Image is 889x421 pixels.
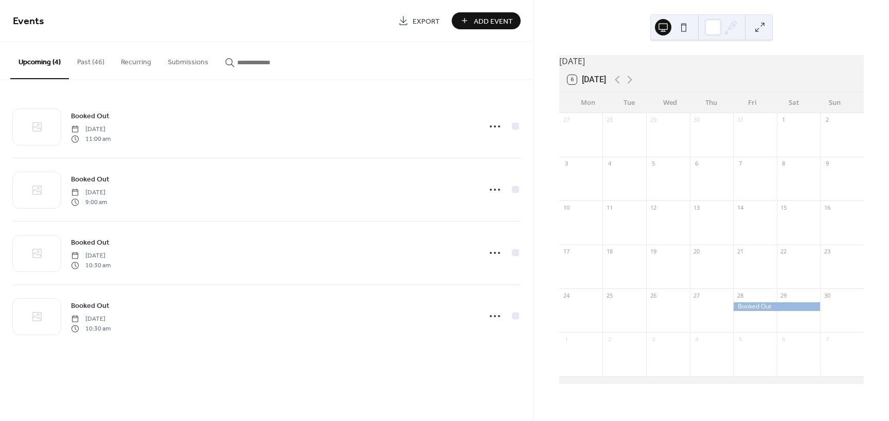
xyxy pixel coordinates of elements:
span: 10:30 am [71,261,111,270]
div: 30 [823,291,831,299]
div: 3 [562,160,570,168]
div: 2 [606,335,613,343]
span: 9:00 am [71,197,107,207]
div: 10 [562,204,570,211]
div: 27 [693,291,701,299]
div: 19 [649,248,657,255]
a: Booked Out [71,110,110,122]
div: 6 [780,335,788,343]
div: Booked Out [733,302,820,311]
button: Add Event [452,12,521,29]
div: 26 [649,291,657,299]
div: 9 [823,160,831,168]
div: 6 [693,160,701,168]
div: 28 [606,116,613,124]
div: Fri [732,93,773,113]
div: 1 [562,335,570,343]
span: Add Event [474,16,513,27]
span: [DATE] [71,125,111,134]
div: 17 [562,248,570,255]
a: Booked Out [71,173,110,185]
div: 3 [649,335,657,343]
div: Mon [567,93,609,113]
div: 4 [606,160,613,168]
div: Sun [814,93,856,113]
span: Booked Out [71,174,110,185]
span: Events [13,11,44,31]
span: Booked Out [71,301,110,312]
div: 20 [693,248,701,255]
button: Recurring [113,42,159,78]
div: Sat [773,93,814,113]
div: 7 [823,335,831,343]
span: Export [413,16,440,27]
div: Thu [691,93,732,113]
button: 6[DATE] [564,72,610,87]
div: 4 [693,335,701,343]
div: 25 [606,291,613,299]
div: 31 [736,116,744,124]
div: 5 [649,160,657,168]
span: 10:30 am [71,324,111,333]
div: 29 [780,291,788,299]
div: 8 [780,160,788,168]
div: 16 [823,204,831,211]
div: 21 [736,248,744,255]
span: Booked Out [71,237,110,248]
a: Export [390,12,448,29]
div: 18 [606,248,613,255]
div: 12 [649,204,657,211]
span: [DATE] [71,188,107,197]
span: 11:00 am [71,134,111,143]
div: 1 [780,116,788,124]
span: Booked Out [71,111,110,122]
div: [DATE] [559,55,864,67]
div: 14 [736,204,744,211]
div: 15 [780,204,788,211]
div: 27 [562,116,570,124]
button: Submissions [159,42,217,78]
div: 24 [562,291,570,299]
div: 13 [693,204,701,211]
a: Booked Out [71,236,110,248]
div: 11 [606,204,613,211]
a: Booked Out [71,300,110,312]
span: [DATE] [71,315,111,324]
div: Tue [609,93,650,113]
div: 22 [780,248,788,255]
button: Past (46) [69,42,113,78]
div: 30 [693,116,701,124]
div: 2 [823,116,831,124]
span: [DATE] [71,251,111,261]
div: Wed [650,93,691,113]
div: 29 [649,116,657,124]
div: 5 [736,335,744,343]
div: 7 [736,160,744,168]
button: Upcoming (4) [10,42,69,79]
div: 28 [736,291,744,299]
div: 23 [823,248,831,255]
